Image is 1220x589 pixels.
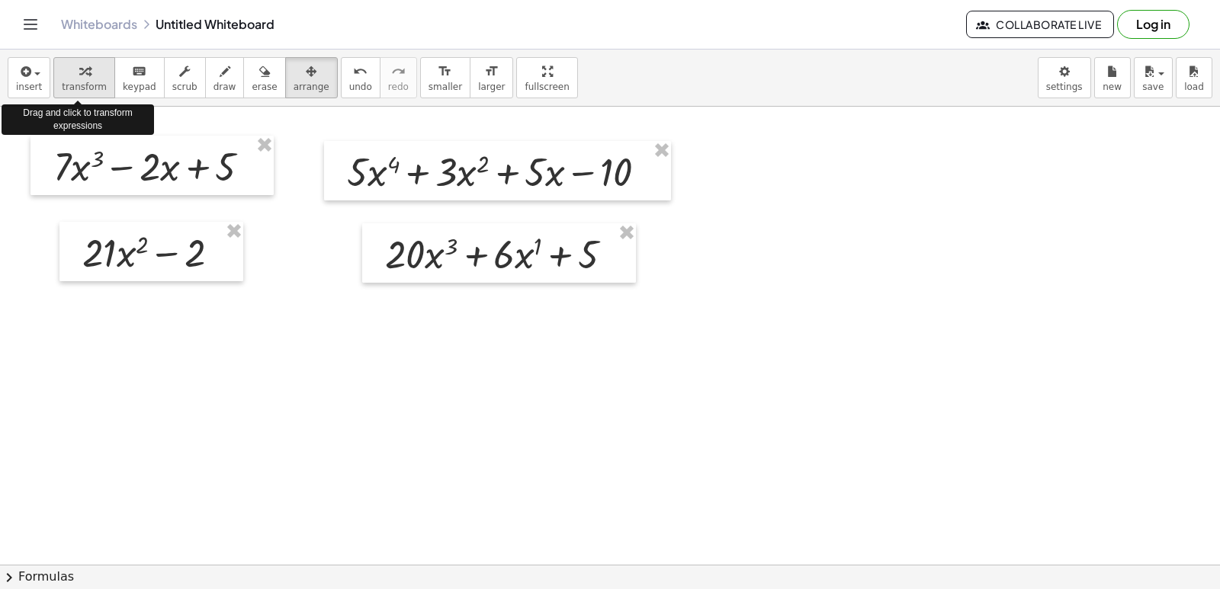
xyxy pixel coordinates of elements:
[391,62,406,81] i: redo
[213,82,236,92] span: draw
[1142,82,1164,92] span: save
[1176,57,1212,98] button: load
[353,62,368,81] i: undo
[380,57,417,98] button: redoredo
[341,57,380,98] button: undoundo
[979,18,1101,31] span: Collaborate Live
[1117,10,1189,39] button: Log in
[1046,82,1083,92] span: settings
[8,57,50,98] button: insert
[525,82,569,92] span: fullscreen
[470,57,513,98] button: format_sizelarger
[61,17,137,32] a: Whiteboards
[1038,57,1091,98] button: settings
[62,82,107,92] span: transform
[294,82,329,92] span: arrange
[484,62,499,81] i: format_size
[478,82,505,92] span: larger
[164,57,206,98] button: scrub
[420,57,470,98] button: format_sizesmaller
[388,82,409,92] span: redo
[429,82,462,92] span: smaller
[438,62,452,81] i: format_size
[172,82,197,92] span: scrub
[114,57,165,98] button: keyboardkeypad
[285,57,338,98] button: arrange
[243,57,285,98] button: erase
[16,82,42,92] span: insert
[53,57,115,98] button: transform
[966,11,1114,38] button: Collaborate Live
[205,57,245,98] button: draw
[123,82,156,92] span: keypad
[1184,82,1204,92] span: load
[2,104,154,135] div: Drag and click to transform expressions
[1134,57,1173,98] button: save
[349,82,372,92] span: undo
[1103,82,1122,92] span: new
[132,62,146,81] i: keyboard
[1094,57,1131,98] button: new
[18,12,43,37] button: Toggle navigation
[516,57,577,98] button: fullscreen
[252,82,277,92] span: erase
